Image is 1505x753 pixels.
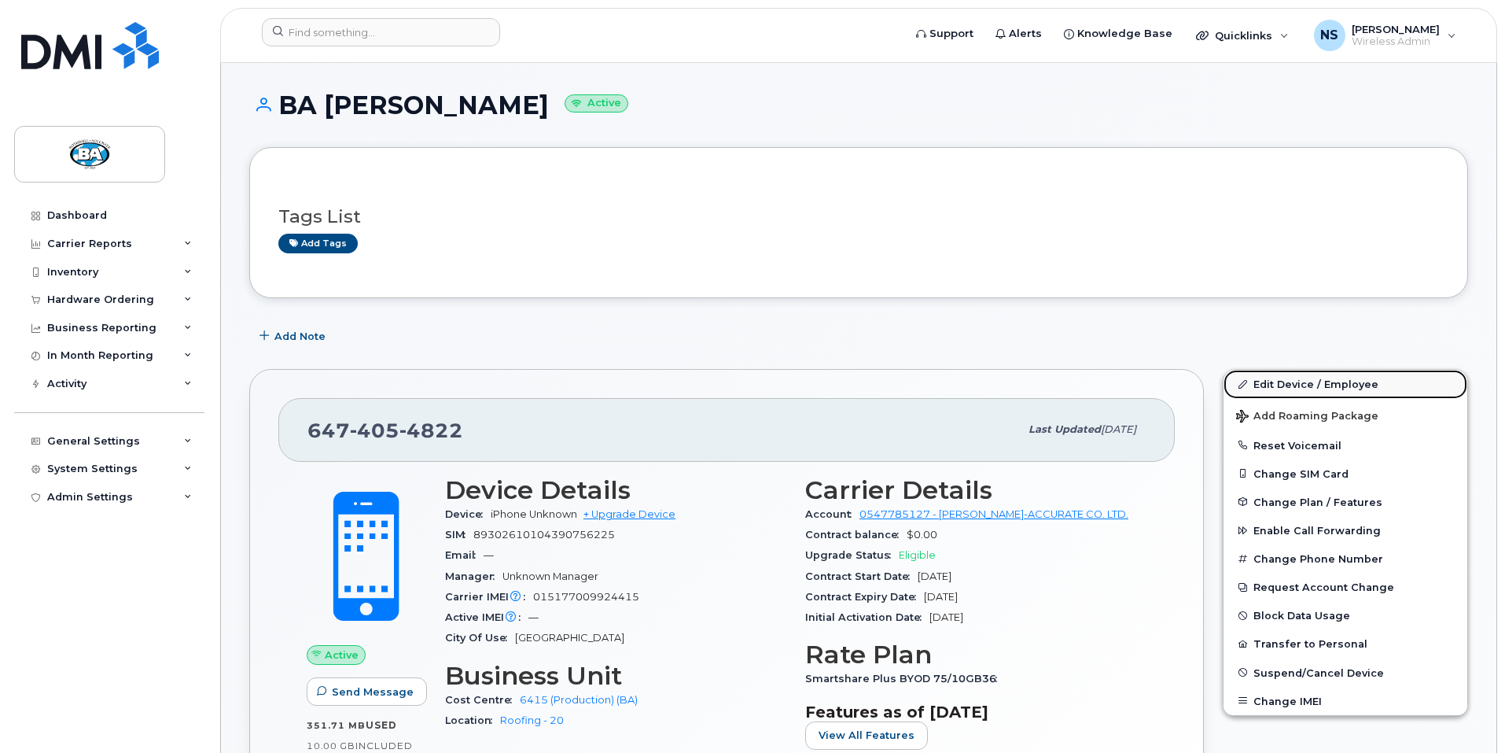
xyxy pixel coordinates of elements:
[528,611,539,623] span: —
[859,508,1128,520] a: 0547785127 - [PERSON_NAME]-ACCURATE CO. LTD.
[1224,460,1467,488] button: Change SIM Card
[1224,544,1467,573] button: Change Phone Number
[307,419,463,442] span: 647
[1253,525,1381,537] span: Enable Call Forwarding
[1224,370,1467,398] a: Edit Device / Employee
[805,673,1005,685] span: Smartshare Plus BYOD 75/10GB36
[491,508,577,520] span: iPhone Unknown
[332,685,414,699] span: Send Message
[1101,423,1136,435] span: [DATE]
[1224,573,1467,601] button: Request Account Change
[515,632,624,644] span: [GEOGRAPHIC_DATA]
[500,714,564,726] a: Roofing - 20
[805,529,907,541] span: Contract balance
[399,419,463,442] span: 4822
[805,508,859,520] span: Account
[484,549,494,561] span: —
[278,234,358,253] a: Add tags
[533,591,639,603] span: 015177009924415
[805,611,929,623] span: Initial Activation Date
[1253,496,1382,508] span: Change Plan / Features
[1224,516,1467,544] button: Enable Call Forwarding
[1224,488,1467,516] button: Change Plan / Features
[1224,601,1467,629] button: Block Data Usage
[1253,666,1384,678] span: Suspend/Cancel Device
[1224,659,1467,687] button: Suspend/Cancel Device
[805,640,1146,669] h3: Rate Plan
[899,549,936,561] span: Eligible
[445,476,786,504] h3: Device Details
[907,529,937,541] span: $0.00
[565,94,628,113] small: Active
[350,419,399,442] span: 405
[325,648,359,663] span: Active
[805,722,928,750] button: View All Features
[307,720,366,731] span: 351.71 MB
[805,476,1146,504] h3: Carrier Details
[307,740,355,751] span: 10.00 GB
[805,549,899,561] span: Upgrade Status
[924,591,958,603] span: [DATE]
[445,662,786,690] h3: Business Unit
[1224,431,1467,460] button: Reset Voicemail
[918,570,951,582] span: [DATE]
[1028,423,1101,435] span: Last updated
[274,329,326,344] span: Add Note
[819,728,914,743] span: View All Features
[366,719,397,731] span: used
[929,611,963,623] span: [DATE]
[473,529,615,541] span: 89302610104390756225
[805,570,918,582] span: Contract Start Date
[445,549,484,561] span: Email
[805,591,924,603] span: Contract Expiry Date
[445,694,520,706] span: Cost Centre
[445,570,502,582] span: Manager
[520,694,638,706] a: 6415 (Production) (BA)
[1236,410,1378,425] span: Add Roaming Package
[278,207,1439,227] h3: Tags List
[307,677,427,706] button: Send Message
[1224,629,1467,658] button: Transfer to Personal
[445,611,528,623] span: Active IMEI
[583,508,675,520] a: + Upgrade Device
[805,703,1146,722] h3: Features as of [DATE]
[1224,687,1467,715] button: Change IMEI
[445,632,515,644] span: City Of Use
[445,508,491,520] span: Device
[1224,399,1467,431] button: Add Roaming Package
[249,91,1468,119] h1: BA [PERSON_NAME]
[502,570,598,582] span: Unknown Manager
[445,529,473,541] span: SIM
[445,591,533,603] span: Carrier IMEI
[445,714,500,726] span: Location
[249,322,339,350] button: Add Note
